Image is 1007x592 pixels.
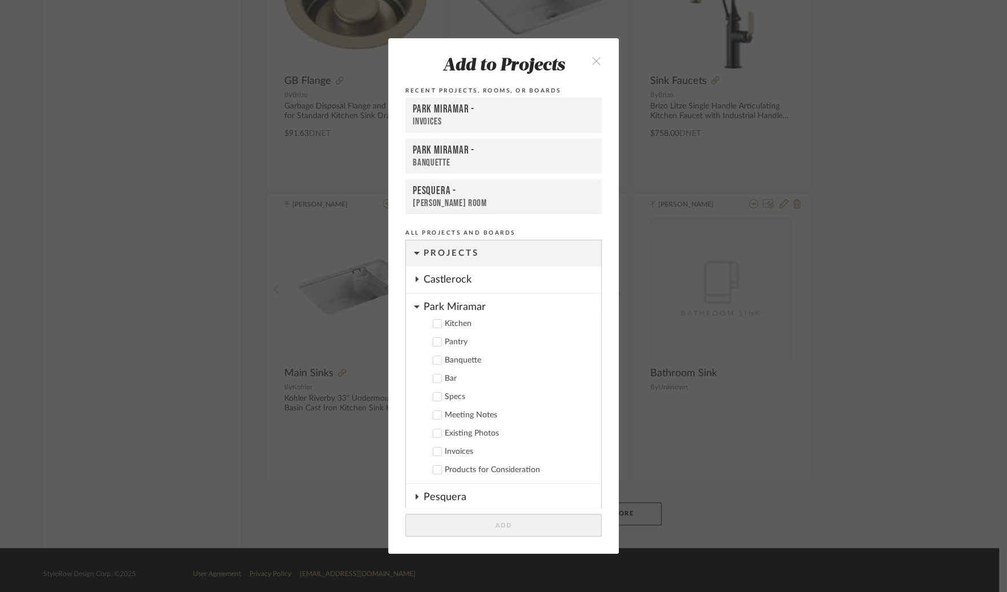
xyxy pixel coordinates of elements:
[579,49,613,72] button: close
[405,514,602,537] button: Add
[445,374,592,384] div: Bar
[445,447,592,457] div: Invoices
[445,337,592,347] div: Pantry
[424,240,601,267] div: Projects
[445,410,592,420] div: Meeting Notes
[413,198,594,209] div: [PERSON_NAME] Room
[424,267,601,293] div: Castlerock
[445,429,592,438] div: Existing Photos
[424,294,601,314] div: Park Miramar
[424,484,601,510] div: Pesquera
[413,103,594,116] div: Park Miramar -
[413,184,594,198] div: Pesquera -
[413,157,594,168] div: Banquette
[405,228,602,238] div: All Projects and Boards
[445,319,592,329] div: Kitchen
[405,57,602,76] div: Add to Projects
[413,116,594,128] div: Invoices
[445,465,592,475] div: Products for Consideration
[405,86,602,96] div: Recent Projects, Rooms, or Boards
[445,392,592,402] div: Specs
[413,144,594,157] div: Park Miramar -
[445,356,592,365] div: Banquette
